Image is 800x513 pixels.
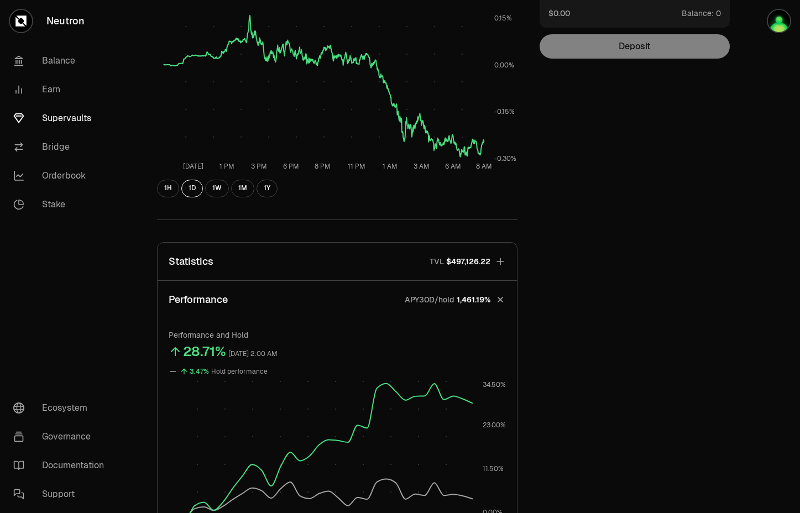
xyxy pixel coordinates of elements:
tspan: 1 AM [383,162,398,171]
tspan: 0.00% [494,61,514,70]
tspan: 34.50% [483,380,506,389]
img: Neutron-Mars-Metamask Acc1 [768,10,790,32]
span: Balance: [682,8,714,19]
button: 1M [231,180,254,197]
a: Earn [4,75,119,104]
a: Bridge [4,133,119,161]
tspan: [DATE] [182,162,203,171]
tspan: 8 PM [315,162,331,171]
p: APY30D/hold [405,294,454,305]
tspan: 11 PM [347,162,365,171]
button: $0.00 [548,7,570,19]
button: StatisticsTVL$497,126.22 [158,243,517,280]
tspan: 6 PM [283,162,299,171]
p: Statistics [169,254,213,269]
a: Support [4,480,119,509]
a: Balance [4,46,119,75]
button: PerformanceAPY30D/hold1,461.19% [158,281,517,318]
tspan: 23.00% [483,421,506,430]
tspan: 6 AM [445,162,461,171]
a: Orderbook [4,161,119,190]
span: $497,126.22 [446,256,490,267]
tspan: 3 AM [413,162,429,171]
a: Supervaults [4,104,119,133]
button: 1W [205,180,229,197]
tspan: 3 PM [250,162,266,171]
p: Performance [169,292,228,307]
div: Hold performance [211,365,268,378]
p: Performance and Hold [169,329,506,341]
button: 1Y [257,180,278,197]
p: TVL [430,256,444,267]
tspan: 11.50% [483,464,504,473]
div: 28.71% [183,343,226,360]
button: 1H [157,180,179,197]
tspan: -0.15% [494,107,514,116]
button: 1D [181,180,203,197]
a: Documentation [4,451,119,480]
div: [DATE] 2:00 AM [228,348,278,360]
span: 1,461.19% [457,294,490,305]
a: Governance [4,422,119,451]
tspan: 8 AM [476,162,492,171]
tspan: 0.15% [494,14,511,23]
tspan: 1 PM [219,162,234,171]
a: Stake [4,190,119,219]
div: 3.47% [190,365,209,378]
a: Ecosystem [4,394,119,422]
tspan: -0.30% [494,154,516,163]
